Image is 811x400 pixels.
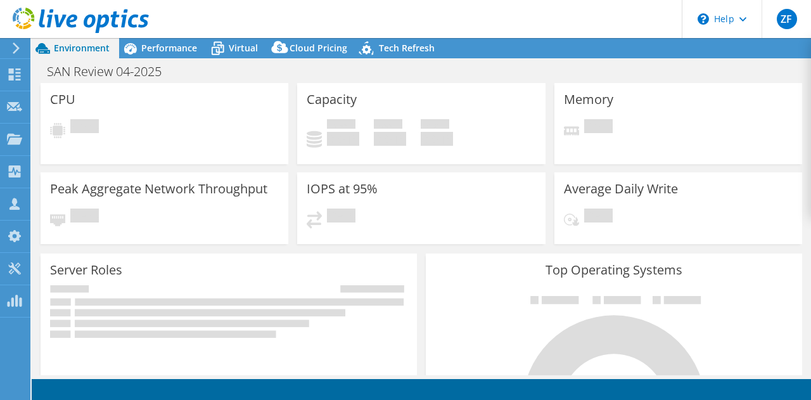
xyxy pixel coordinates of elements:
[564,182,678,196] h3: Average Daily Write
[327,209,355,226] span: Pending
[584,119,613,136] span: Pending
[50,263,122,277] h3: Server Roles
[379,42,435,54] span: Tech Refresh
[421,132,453,146] h4: 0 GiB
[327,119,355,132] span: Used
[70,119,99,136] span: Pending
[50,93,75,106] h3: CPU
[374,132,406,146] h4: 0 GiB
[327,132,359,146] h4: 0 GiB
[41,65,181,79] h1: SAN Review 04-2025
[229,42,258,54] span: Virtual
[421,119,449,132] span: Total
[307,93,357,106] h3: Capacity
[54,42,110,54] span: Environment
[290,42,347,54] span: Cloud Pricing
[698,13,709,25] svg: \n
[564,93,613,106] h3: Memory
[307,182,378,196] h3: IOPS at 95%
[584,209,613,226] span: Pending
[374,119,402,132] span: Free
[50,182,267,196] h3: Peak Aggregate Network Throughput
[777,9,797,29] span: ZF
[141,42,197,54] span: Performance
[70,209,99,226] span: Pending
[435,263,793,277] h3: Top Operating Systems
